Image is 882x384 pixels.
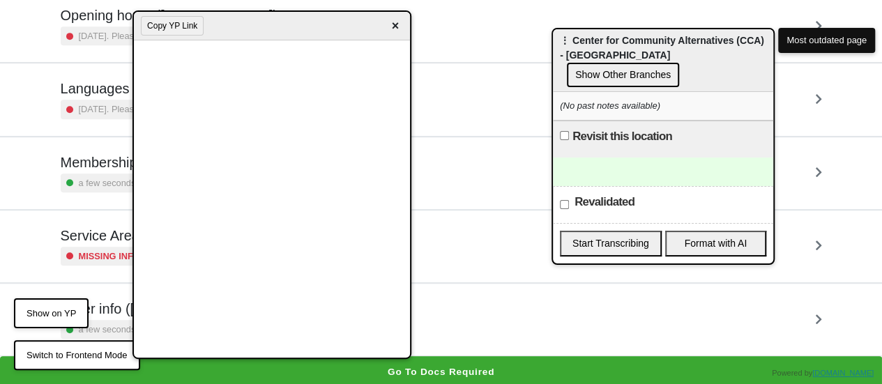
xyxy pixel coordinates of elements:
label: Revisit this location [572,128,672,145]
a: [DOMAIN_NAME] [812,369,874,377]
small: [DATE]. Please verify. [79,102,165,116]
h5: Languages spoken [61,80,178,97]
small: a few seconds ago. [79,323,155,336]
button: Copy YP Link [141,16,204,36]
i: (No past notes available) [560,100,660,111]
h5: Service Area [61,227,211,244]
small: a few seconds ago. [79,176,155,190]
small: [DATE]. Please verify. [79,29,165,43]
button: Switch to Frontend Mode [14,340,140,371]
label: Revalidated [575,194,634,210]
div: Powered by [772,367,874,379]
button: Format with AI [665,231,767,256]
button: Show on YP [14,298,89,329]
button: Most outdated page [778,28,875,53]
small: Missing info. Please add! [79,249,206,263]
span: × [387,17,403,36]
h5: Membership [61,154,161,171]
button: Show Other Branches [567,63,679,87]
h5: Opening hours ([MEDICAL_DATA]) [61,7,278,24]
button: Start Transcribing [560,231,662,256]
div: ⋮ Center for Community Alternatives (CCA) - [GEOGRAPHIC_DATA] [553,29,773,92]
